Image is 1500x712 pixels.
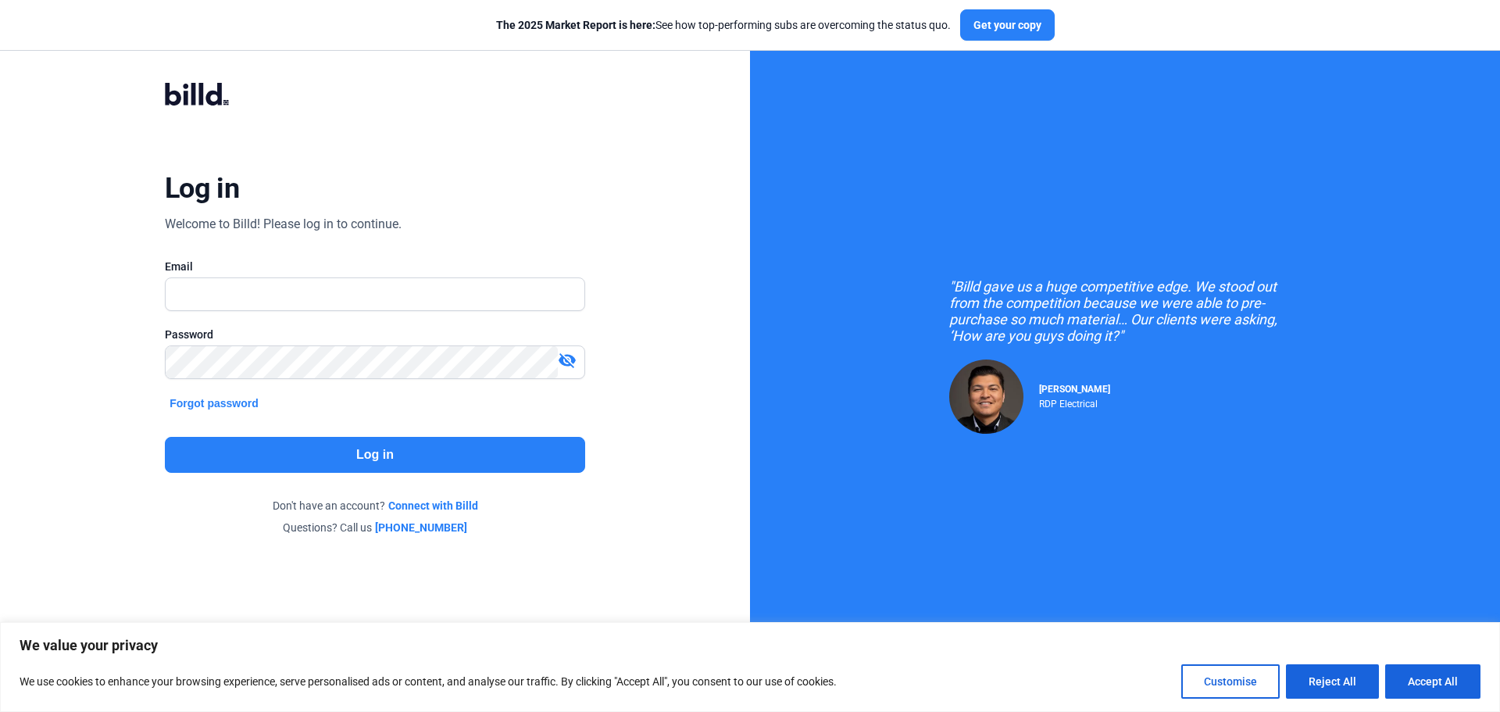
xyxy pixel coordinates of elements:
button: Accept All [1385,664,1480,699]
div: Log in [165,171,239,206]
div: Password [165,327,585,342]
mat-icon: visibility_off [558,351,577,370]
div: See how top-performing subs are overcoming the status quo. [496,17,951,33]
img: Raul Pacheco [949,360,1023,434]
button: Reject All [1286,664,1379,699]
a: [PHONE_NUMBER] [375,520,467,535]
span: [PERSON_NAME] [1039,384,1110,395]
button: Log in [165,437,585,473]
p: We use cookies to enhance your browsing experience, serve personalised ads or content, and analys... [20,672,837,691]
div: RDP Electrical [1039,395,1110,410]
div: "Billd gave us a huge competitive edge. We stood out from the competition because we were able to... [949,278,1301,344]
div: Questions? Call us [165,520,585,535]
button: Get your copy [960,9,1055,41]
span: The 2025 Market Report is here: [496,19,655,31]
a: Connect with Billd [388,498,478,513]
div: Welcome to Billd! Please log in to continue. [165,215,402,234]
div: Email [165,259,585,274]
div: Don't have an account? [165,498,585,513]
button: Forgot password [165,395,263,412]
p: We value your privacy [20,636,1480,655]
button: Customise [1181,664,1280,699]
